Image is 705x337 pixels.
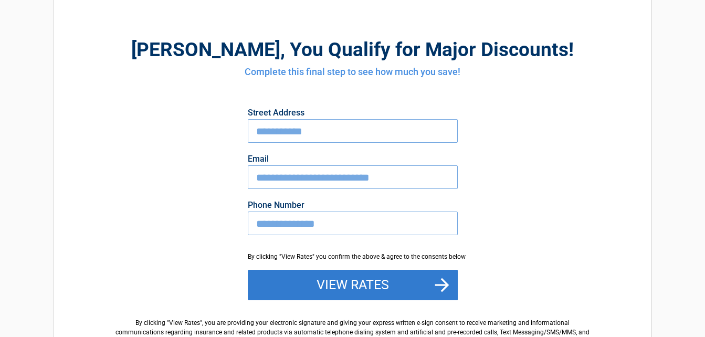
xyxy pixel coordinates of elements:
button: View Rates [248,270,458,300]
span: [PERSON_NAME] [131,38,280,61]
label: Street Address [248,109,458,117]
label: Phone Number [248,201,458,209]
label: Email [248,155,458,163]
h4: Complete this final step to see how much you save! [112,65,594,79]
h2: , You Qualify for Major Discounts! [112,37,594,62]
div: By clicking "View Rates" you confirm the above & agree to the consents below [248,252,458,261]
span: View Rates [169,319,200,327]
